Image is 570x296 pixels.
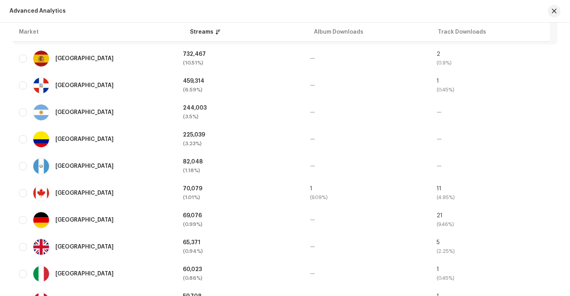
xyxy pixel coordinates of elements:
div: 5 [437,240,551,245]
div: 1 [310,186,424,192]
div: (9.46%) [437,222,551,227]
div: (0.94%) [183,249,297,254]
div: — [310,83,424,88]
div: 82,048 [183,159,297,165]
div: (1.18%) [183,168,297,173]
div: (0.45%) [437,275,551,281]
div: — [310,271,424,277]
div: 2 [437,51,551,57]
div: — [310,137,424,142]
div: 69,076 [183,213,297,218]
div: 1 [437,78,551,84]
div: — [310,217,424,223]
div: (9.09%) [310,195,424,200]
div: (10.51%) [183,60,297,66]
div: 1 [437,267,551,272]
div: (2.25%) [437,249,551,254]
div: — [437,137,551,142]
div: (3.23%) [183,141,297,146]
div: 11 [437,186,551,192]
div: 60,023 [183,267,297,272]
div: (0.9%) [437,60,551,66]
div: (0.86%) [183,275,297,281]
div: — [437,110,551,115]
div: 732,467 [183,51,297,57]
div: — [310,110,424,115]
div: 244,003 [183,105,297,111]
div: — [437,163,551,169]
div: (0.45%) [437,87,551,93]
div: (1.01%) [183,195,297,200]
div: (3.5%) [183,114,297,120]
div: — [310,163,424,169]
div: (6.59%) [183,87,297,93]
div: — [310,56,424,61]
div: 459,314 [183,78,297,84]
div: 21 [437,213,551,218]
div: (4.95%) [437,195,551,200]
div: (0.99%) [183,222,297,227]
div: 70,079 [183,186,297,192]
div: 225,039 [183,132,297,138]
div: — [310,244,424,250]
div: 65,371 [183,240,297,245]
